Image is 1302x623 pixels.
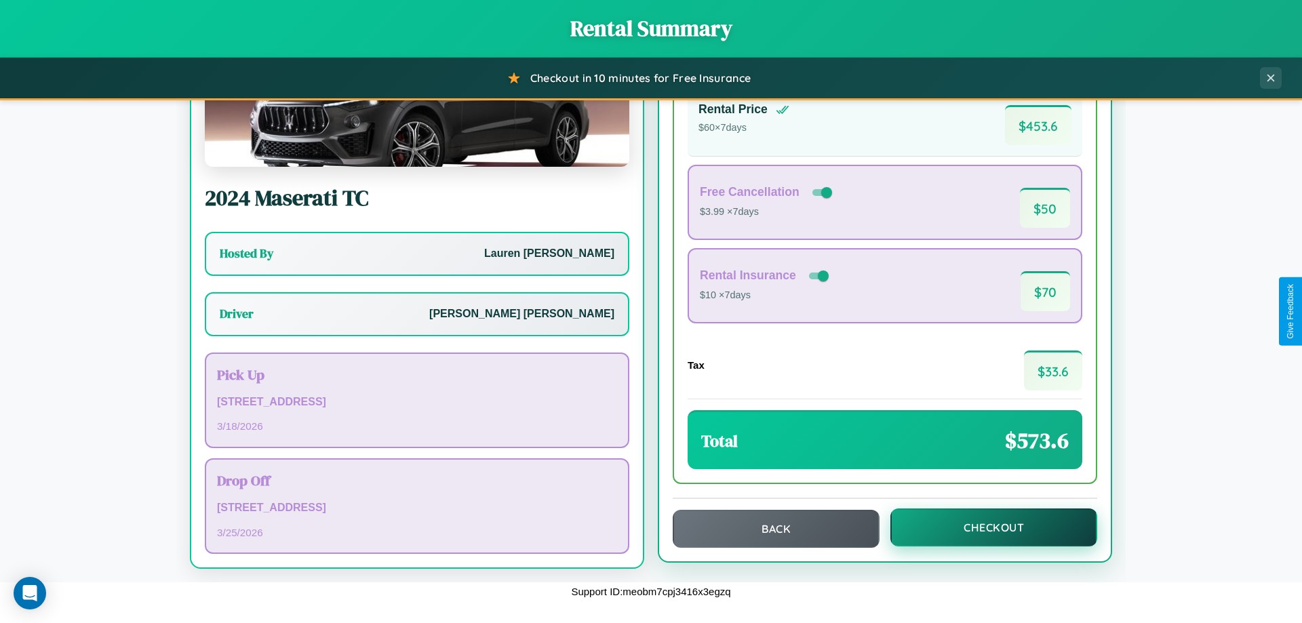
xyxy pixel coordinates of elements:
span: $ 33.6 [1024,350,1082,390]
p: Lauren [PERSON_NAME] [484,244,614,264]
p: Support ID: meobm7cpj3416x3egzq [571,582,730,601]
h4: Free Cancellation [700,185,800,199]
p: [STREET_ADDRESS] [217,393,617,412]
h3: Driver [220,306,254,322]
span: $ 573.6 [1005,426,1069,456]
p: $ 60 × 7 days [698,119,789,137]
p: 3 / 25 / 2026 [217,523,617,542]
span: $ 70 [1021,271,1070,311]
div: Give Feedback [1286,284,1295,339]
button: Checkout [890,508,1097,546]
span: $ 50 [1020,188,1070,228]
h1: Rental Summary [14,14,1288,43]
h2: 2024 Maserati TC [205,183,629,213]
h3: Total [701,430,738,452]
p: [STREET_ADDRESS] [217,498,617,518]
h3: Hosted By [220,245,273,262]
h3: Pick Up [217,365,617,384]
button: Back [673,510,880,548]
h3: Drop Off [217,470,617,490]
h4: Tax [688,359,705,371]
p: [PERSON_NAME] [PERSON_NAME] [429,304,614,324]
h4: Rental Price [698,102,768,117]
p: 3 / 18 / 2026 [217,417,617,435]
p: $10 × 7 days [700,287,831,304]
h4: Rental Insurance [700,268,796,283]
div: Open Intercom Messenger [14,577,46,609]
span: Checkout in 10 minutes for Free Insurance [530,71,751,85]
p: $3.99 × 7 days [700,203,835,221]
span: $ 453.6 [1005,105,1071,145]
